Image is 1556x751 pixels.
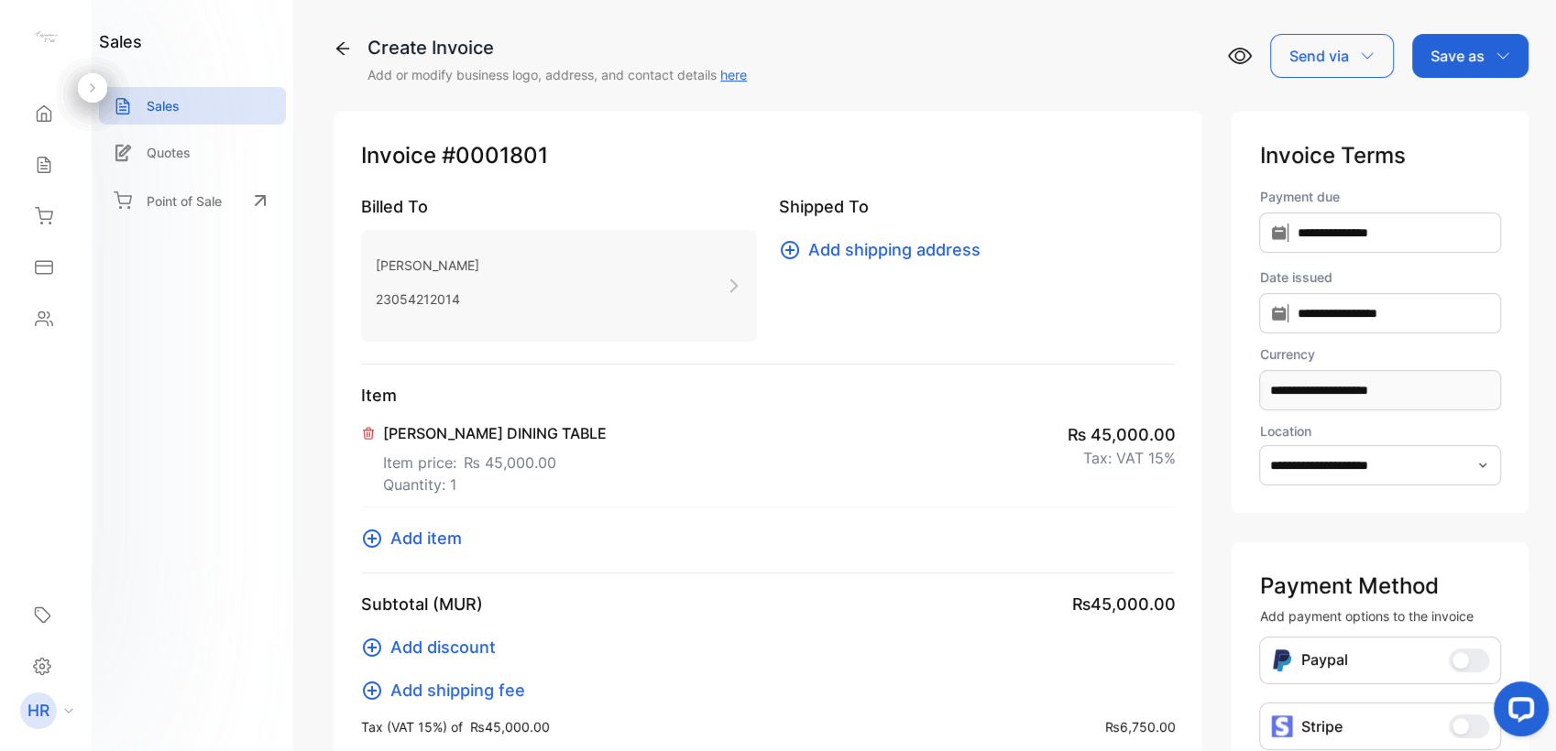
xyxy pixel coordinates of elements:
p: [PERSON_NAME] DINING TABLE [383,422,607,444]
p: Payment Method [1259,570,1501,603]
span: ₨ 45,000.00 [1067,422,1175,447]
button: Add discount [361,635,507,659]
p: Invoice [361,139,1175,172]
p: Send via [1289,45,1349,67]
p: Stripe [1300,715,1342,737]
span: ₨45,000.00 [1071,592,1175,616]
span: ₨6,750.00 [1104,717,1175,736]
span: Add shipping fee [390,678,525,702]
p: 23054212014 [376,286,479,312]
span: #0001801 [442,139,548,172]
button: Save as [1412,34,1529,78]
span: ₨45,000.00 [470,717,550,736]
p: Item [361,383,1175,408]
a: Sales [99,87,286,125]
p: Save as [1430,45,1485,67]
label: Date issued [1259,267,1501,287]
label: Payment due [1259,187,1501,206]
p: Quotes [147,143,191,162]
h1: sales [99,29,142,54]
p: Sales [147,96,180,115]
button: Add shipping address [779,237,992,262]
img: logo [32,24,60,51]
iframe: LiveChat chat widget [1479,674,1556,751]
label: Location [1259,423,1310,439]
p: HR [27,699,49,723]
span: ₨ 45,000.00 [464,452,556,473]
span: Add discount [390,635,496,659]
p: Point of Sale [147,191,222,211]
p: Tax (VAT 15%) of [361,717,550,736]
img: icon [1271,715,1293,737]
p: Quantity: 1 [383,473,607,495]
p: Billed To [361,194,757,219]
div: Create Invoice [367,34,747,61]
label: Currency [1259,344,1501,364]
a: here [720,67,747,82]
span: Add shipping address [808,237,981,262]
p: Subtotal (MUR) [361,592,483,616]
span: Add item [390,526,462,550]
button: Add item [361,526,473,550]
a: Quotes [99,134,286,171]
p: Paypal [1300,648,1347,672]
p: Add payment options to the invoice [1259,606,1501,626]
a: Point of Sale [99,180,286,221]
button: Send via [1270,34,1394,78]
p: Item price: [383,444,607,473]
p: [PERSON_NAME] [376,252,479,278]
p: Shipped To [779,194,1175,219]
img: Icon [1271,648,1293,672]
p: Tax: VAT 15% [1082,447,1175,469]
p: Add or modify business logo, address, and contact details [367,65,747,84]
button: Add shipping fee [361,678,536,702]
p: Invoice Terms [1259,139,1501,172]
